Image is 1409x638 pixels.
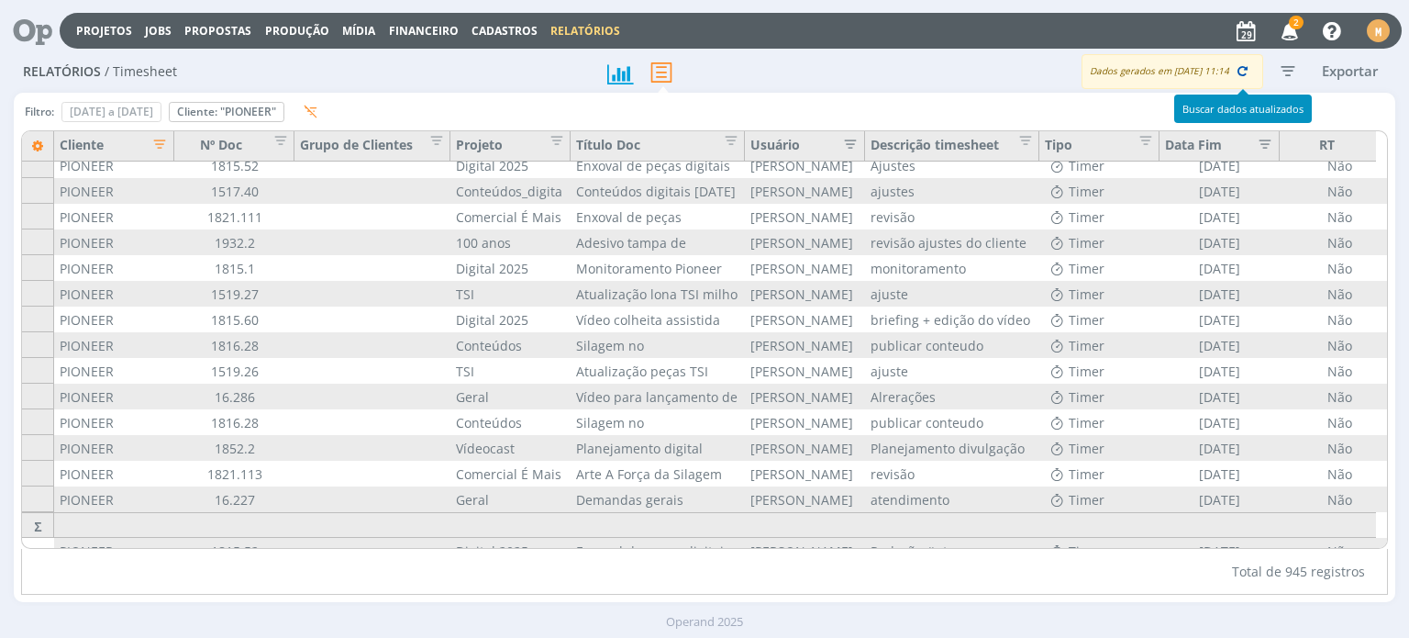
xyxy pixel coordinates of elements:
div: Timer [1039,435,1159,461]
div: Digital 2025 [450,255,571,281]
div: [PERSON_NAME] [745,204,865,229]
span: Filtro: [25,104,54,120]
div: Não [1280,487,1400,512]
div: [PERSON_NAME] [745,358,865,384]
div: [PERSON_NAME] [745,409,865,435]
div: [PERSON_NAME] [745,538,865,564]
button: M [1366,15,1391,47]
div: Não [1280,152,1400,178]
div: [DATE] [1159,487,1280,512]
div: PIONEER [54,538,174,564]
div: [DATE] [1159,281,1280,307]
div: atendimento [865,487,1039,512]
div: Digital 2025 [450,538,571,564]
div: Enxoval de peças digitais P3707PWU [571,152,745,178]
div: [DATE] [1159,152,1280,178]
div: briefing + edição do vídeo pro story [865,307,1039,332]
div: [PERSON_NAME] [745,307,865,332]
div: PIONEER [54,487,174,512]
div: Não [1280,435,1400,461]
div: [PERSON_NAME] [745,255,865,281]
div: 1816.28 [174,332,294,358]
button: Editar filtro para Coluna Tipo [1127,135,1153,152]
div: Não [1280,358,1400,384]
div: 1821.111 [174,204,294,229]
div: 1815.52 [174,152,294,178]
div: PIONEER [54,409,174,435]
button: Editar filtro para Coluna Descrição timesheet [1007,135,1033,152]
div: Grupo de Clientes [294,131,450,162]
div: Digital 2025 [450,307,571,332]
button: Editar filtro para Coluna Projeto [538,135,564,152]
div: Conteúdos digitais [DATE] [571,178,745,204]
div: Conteúdos Técnicos 2025 [450,332,571,358]
div: 16.227 [174,487,294,512]
div: [PERSON_NAME] [745,461,865,487]
div: Digital 2025 [450,152,571,178]
button: Produção [260,24,335,39]
div: Demandas gerais atendimento Pioneer [571,487,745,512]
div: publicar conteudo [865,409,1039,435]
div: [PERSON_NAME] [745,384,865,409]
div: Usuário [750,135,859,160]
div: PIONEER [54,178,174,204]
span: / Timesheet [105,64,177,80]
div: RT [1280,131,1400,162]
div: Silagem no [GEOGRAPHIC_DATA] [571,332,745,358]
span: 2 [1289,16,1304,29]
div: 1517.40 [174,178,294,204]
button: Projetos [71,24,138,39]
div: ajuste [865,281,1039,307]
button: Propostas [179,24,257,39]
button: Relatórios [545,24,626,39]
div: 1852.2 [174,435,294,461]
div: Timer [1039,332,1159,358]
div: ajuste [865,358,1039,384]
div: [DATE] [1159,178,1280,204]
div: Atualização peças TSI 2025 [571,358,745,384]
div: Cliente [60,135,168,160]
div: [PERSON_NAME] [745,435,865,461]
div: Não [1280,229,1400,255]
div: Planejamento digital [571,435,745,461]
div: revisão ajustes do cliente [865,229,1039,255]
a: Financeiro [389,23,459,39]
div: 1815.1 [174,255,294,281]
div: Geral [450,384,571,409]
div: Timer [1039,358,1159,384]
span: Total de 945 registros [1232,562,1365,581]
div: Vídeocast [450,435,571,461]
div: PIONEER [54,204,174,229]
div: [PERSON_NAME] [745,332,865,358]
div: 1821.113 [174,461,294,487]
button: Cliente: "PIONEER" [169,102,284,122]
div: TSI [450,358,571,384]
div: Timer [1039,487,1159,512]
div: 1816.28 [174,409,294,435]
span: Cliente: "PIONEER" [177,104,276,119]
div: Não [1280,307,1400,332]
div: Não [1280,384,1400,409]
div: Não [1280,409,1400,435]
div: Vídeo para lançamento de produtos [571,384,745,409]
a: Projetos [76,23,132,39]
div: Timer [1039,384,1159,409]
a: Jobs [145,23,172,39]
div: Timer [1039,152,1159,178]
div: Data Fim [1165,135,1273,160]
div: Tipo [1039,131,1159,162]
div: [DATE] [1159,307,1280,332]
button: Editar filtro para Coluna Grupo de Clientes [418,135,444,152]
button: Mídia [337,24,381,39]
div: Timer [1039,281,1159,307]
div: Atualização lona TSI milho ShowPad [571,281,745,307]
div: PIONEER [54,229,174,255]
div: Planejamento divulgação [865,435,1039,461]
div: Monitoramento Pioneer 2025 [571,255,745,281]
div: Não [1280,204,1400,229]
div: 1519.26 [174,358,294,384]
div: [PERSON_NAME] [745,152,865,178]
div: Não [1280,332,1400,358]
div: [PERSON_NAME] [745,281,865,307]
div: Conteúdos Técnicos 2025 [450,409,571,435]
